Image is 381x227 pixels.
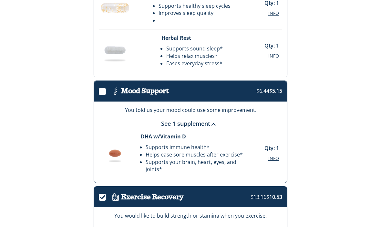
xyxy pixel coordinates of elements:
[166,60,223,67] li: Eases everyday stress*
[99,192,110,200] label: .
[166,52,223,60] li: Helps relax muscles*
[268,10,279,16] button: Info
[110,191,121,202] img: Icon
[121,193,183,201] h3: Exercise Recovery
[159,2,231,10] li: Supports healthy sleep cycles
[110,86,121,97] img: Icon
[264,145,279,152] p: Qty: 1
[99,87,110,94] label: .
[251,193,282,200] span: $10.53
[256,87,269,94] strike: $6.44
[210,121,217,128] img: down-chevron.svg
[141,133,186,140] strong: DHA w/Vitamin D
[146,151,246,158] li: Helps ease sore muscles after exercise*
[268,53,279,59] button: Info
[99,35,131,66] img: Supplement Image
[161,120,220,127] a: See 1 supplement
[268,155,279,162] button: Info
[121,87,169,95] h3: Mood Support
[159,9,231,17] li: Improves sleep quality
[161,34,191,41] strong: Herbal Rest
[99,142,131,164] img: Supplement Image
[104,106,277,114] p: You told us your mood could use some improvement.
[256,87,282,94] span: $5.15
[146,158,246,173] li: Supports your brain, heart, eyes, and joints*
[146,144,246,151] li: Supports immune health*
[264,42,279,49] p: Qty: 1
[104,212,277,220] p: You would like to build strength or stamina when you exercise.
[166,45,223,52] li: Supports sound sleep*
[251,193,266,200] strike: $13.16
